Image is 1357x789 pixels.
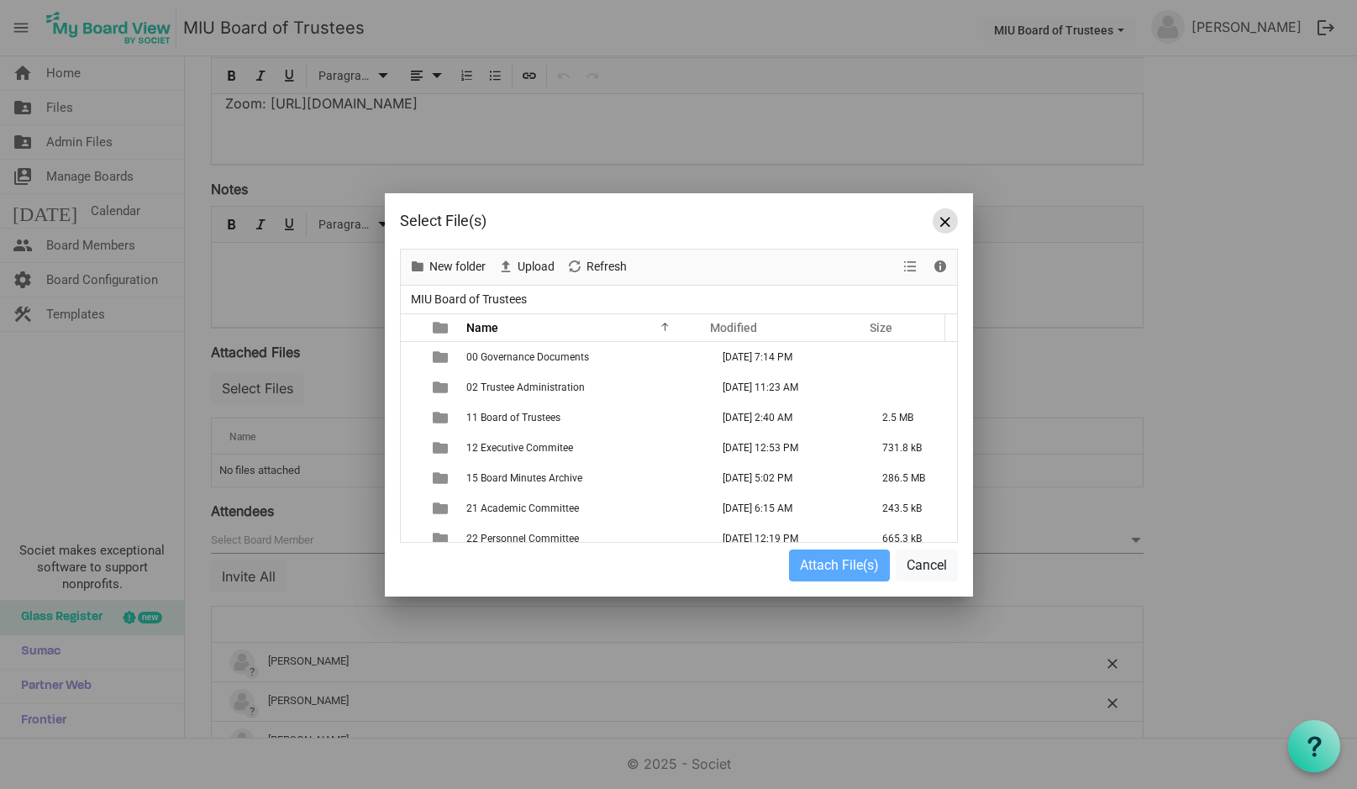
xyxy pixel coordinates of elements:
[926,250,955,285] div: Details
[865,523,957,554] td: 665.3 kB is template cell column header Size
[870,321,892,334] span: Size
[865,433,957,463] td: 731.8 kB is template cell column header Size
[461,523,705,554] td: 22 Personnel Committee is template cell column header Name
[865,493,957,523] td: 243.5 kB is template cell column header Size
[400,208,846,234] div: Select File(s)
[423,523,461,554] td: is template cell column header type
[560,250,633,285] div: Refresh
[466,442,573,454] span: 12 Executive Commitee
[406,256,488,277] button: New folder
[896,550,958,581] button: Cancel
[933,208,958,234] button: Close
[401,342,423,372] td: checkbox
[466,533,579,544] span: 22 Personnel Committee
[401,372,423,402] td: checkbox
[401,523,423,554] td: checkbox
[461,493,705,523] td: 21 Academic Committee is template cell column header Name
[461,372,705,402] td: 02 Trustee Administration is template cell column header Name
[466,381,585,393] span: 02 Trustee Administration
[466,472,582,484] span: 15 Board Minutes Archive
[423,463,461,493] td: is template cell column header type
[401,463,423,493] td: checkbox
[423,493,461,523] td: is template cell column header type
[705,433,865,463] td: September 16, 2025 12:53 PM column header Modified
[461,402,705,433] td: 11 Board of Trustees is template cell column header Name
[423,433,461,463] td: is template cell column header type
[928,256,951,277] button: Details
[401,433,423,463] td: checkbox
[705,342,865,372] td: August 04, 2025 7:14 PM column header Modified
[516,256,556,277] span: Upload
[865,342,957,372] td: is template cell column header Size
[897,250,926,285] div: View
[705,523,865,554] td: September 16, 2025 12:19 PM column header Modified
[705,372,865,402] td: August 06, 2025 11:23 AM column header Modified
[466,321,498,334] span: Name
[423,402,461,433] td: is template cell column header type
[466,412,560,423] span: 11 Board of Trustees
[492,250,560,285] div: Upload
[563,256,629,277] button: Refresh
[466,502,579,514] span: 21 Academic Committee
[428,256,487,277] span: New folder
[461,433,705,463] td: 12 Executive Commitee is template cell column header Name
[705,463,865,493] td: September 24, 2025 5:02 PM column header Modified
[585,256,629,277] span: Refresh
[461,463,705,493] td: 15 Board Minutes Archive is template cell column header Name
[789,550,890,581] button: Attach File(s)
[401,493,423,523] td: checkbox
[710,321,757,334] span: Modified
[401,402,423,433] td: checkbox
[865,372,957,402] td: is template cell column header Size
[865,402,957,433] td: 2.5 MB is template cell column header Size
[705,402,865,433] td: September 25, 2025 2:40 AM column header Modified
[408,289,530,310] span: MIU Board of Trustees
[705,493,865,523] td: September 22, 2025 6:15 AM column header Modified
[865,463,957,493] td: 286.5 MB is template cell column header Size
[461,342,705,372] td: 00 Governance Documents is template cell column header Name
[403,250,492,285] div: New folder
[466,351,589,363] span: 00 Governance Documents
[423,372,461,402] td: is template cell column header type
[423,342,461,372] td: is template cell column header type
[900,256,920,277] button: View dropdownbutton
[494,256,557,277] button: Upload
